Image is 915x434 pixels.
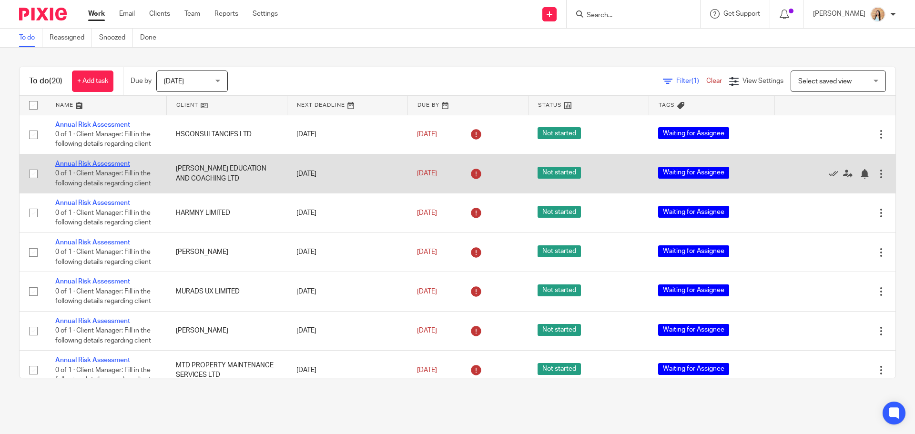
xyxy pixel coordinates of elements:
[149,9,170,19] a: Clients
[88,9,105,19] a: Work
[658,324,729,336] span: Waiting for Assignee
[131,76,152,86] p: Due by
[119,9,135,19] a: Email
[287,115,407,154] td: [DATE]
[55,239,130,246] a: Annual Risk Assessment
[287,193,407,232] td: [DATE]
[676,78,706,84] span: Filter
[214,9,238,19] a: Reports
[55,161,130,167] a: Annual Risk Assessment
[55,288,151,305] span: 0 of 1 · Client Manager: Fill in the following details regarding client
[55,278,130,285] a: Annual Risk Assessment
[658,127,729,139] span: Waiting for Assignee
[166,272,287,311] td: MURADS UX LIMITED
[55,357,130,363] a: Annual Risk Assessment
[55,200,130,206] a: Annual Risk Assessment
[417,288,437,295] span: [DATE]
[166,351,287,390] td: MTD PROPERTY MAINTENANCE SERVICES LTD
[72,71,113,92] a: + Add task
[659,102,675,108] span: Tags
[49,77,62,85] span: (20)
[55,131,151,148] span: 0 of 1 · Client Manager: Fill in the following details regarding client
[166,311,287,350] td: [PERSON_NAME]
[166,193,287,232] td: HARMNY LIMITED
[164,78,184,85] span: [DATE]
[55,367,151,384] span: 0 of 1 · Client Manager: Fill in the following details regarding client
[417,131,437,138] span: [DATE]
[658,245,729,257] span: Waiting for Assignee
[417,210,437,216] span: [DATE]
[417,367,437,373] span: [DATE]
[184,9,200,19] a: Team
[55,327,151,344] span: 0 of 1 · Client Manager: Fill in the following details regarding client
[586,11,671,20] input: Search
[538,245,581,257] span: Not started
[287,154,407,193] td: [DATE]
[287,272,407,311] td: [DATE]
[29,76,62,86] h1: To do
[723,10,760,17] span: Get Support
[742,78,783,84] span: View Settings
[166,154,287,193] td: [PERSON_NAME] EDUCATION AND COACHING LTD
[538,127,581,139] span: Not started
[287,351,407,390] td: [DATE]
[55,121,130,128] a: Annual Risk Assessment
[658,284,729,296] span: Waiting for Assignee
[870,7,885,22] img: Linkedin%20Posts%20-%20Client%20success%20stories%20(1).png
[140,29,163,47] a: Done
[538,363,581,375] span: Not started
[706,78,722,84] a: Clear
[829,169,843,178] a: Mark as done
[287,232,407,272] td: [DATE]
[253,9,278,19] a: Settings
[166,232,287,272] td: [PERSON_NAME]
[658,363,729,375] span: Waiting for Assignee
[538,206,581,218] span: Not started
[55,249,151,265] span: 0 of 1 · Client Manager: Fill in the following details regarding client
[417,327,437,334] span: [DATE]
[19,29,42,47] a: To do
[19,8,67,20] img: Pixie
[50,29,92,47] a: Reassigned
[813,9,865,19] p: [PERSON_NAME]
[55,318,130,324] a: Annual Risk Assessment
[55,210,151,226] span: 0 of 1 · Client Manager: Fill in the following details regarding client
[287,311,407,350] td: [DATE]
[99,29,133,47] a: Snoozed
[538,167,581,179] span: Not started
[658,206,729,218] span: Waiting for Assignee
[658,167,729,179] span: Waiting for Assignee
[417,171,437,177] span: [DATE]
[166,115,287,154] td: HSCONSULTANCIES LTD
[417,249,437,255] span: [DATE]
[798,78,852,85] span: Select saved view
[55,171,151,187] span: 0 of 1 · Client Manager: Fill in the following details regarding client
[538,284,581,296] span: Not started
[691,78,699,84] span: (1)
[538,324,581,336] span: Not started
